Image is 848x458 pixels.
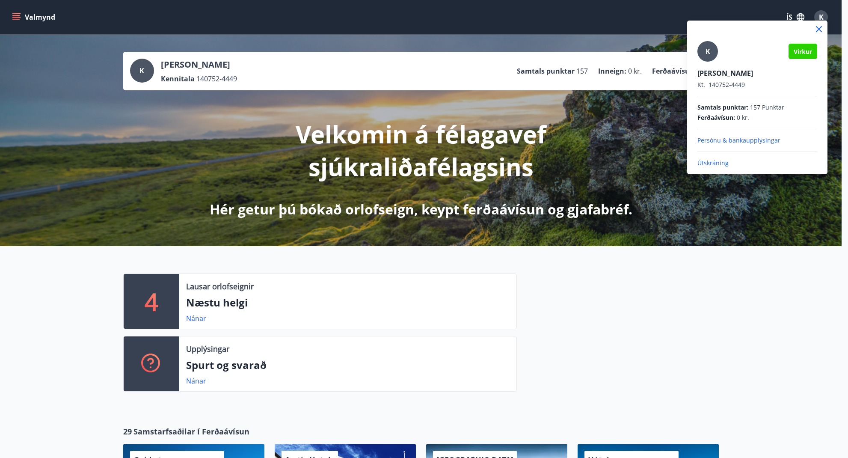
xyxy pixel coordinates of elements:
[697,136,817,145] p: Persónu & bankaupplýsingar
[697,80,817,89] p: 140752-4449
[697,68,817,78] p: [PERSON_NAME]
[794,48,812,56] span: Virkur
[706,47,710,56] span: K
[697,113,735,122] span: Ferðaávísun :
[750,103,784,112] span: 157 Punktar
[697,159,817,167] p: Útskráning
[697,103,748,112] span: Samtals punktar :
[737,113,749,122] span: 0 kr.
[697,80,705,89] span: Kt.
